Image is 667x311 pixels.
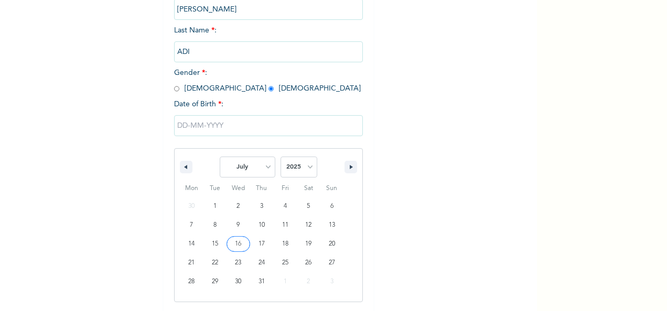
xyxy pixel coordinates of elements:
[320,253,343,272] button: 27
[297,216,320,235] button: 12
[282,216,288,235] span: 11
[203,253,227,272] button: 22
[297,235,320,253] button: 19
[236,216,240,235] span: 9
[213,197,217,216] span: 1
[329,216,335,235] span: 13
[330,197,333,216] span: 6
[305,216,311,235] span: 12
[273,216,297,235] button: 11
[235,235,241,253] span: 16
[250,253,274,272] button: 24
[180,216,203,235] button: 7
[188,235,195,253] span: 14
[260,197,263,216] span: 3
[329,253,335,272] span: 27
[174,99,223,110] span: Date of Birth :
[250,272,274,291] button: 31
[284,197,287,216] span: 4
[297,253,320,272] button: 26
[227,197,250,216] button: 2
[227,180,250,197] span: Wed
[282,235,288,253] span: 18
[250,197,274,216] button: 3
[174,69,361,92] span: Gender : [DEMOGRAPHIC_DATA] [DEMOGRAPHIC_DATA]
[297,197,320,216] button: 5
[174,27,363,55] span: Last Name :
[273,235,297,253] button: 18
[188,253,195,272] span: 21
[235,272,241,291] span: 30
[307,197,310,216] span: 5
[190,216,193,235] span: 7
[227,216,250,235] button: 9
[236,197,240,216] span: 2
[282,253,288,272] span: 25
[213,216,217,235] span: 8
[212,272,218,291] span: 29
[320,180,343,197] span: Sun
[203,216,227,235] button: 8
[320,197,343,216] button: 6
[174,41,363,62] input: Enter your last name
[259,253,265,272] span: 24
[180,253,203,272] button: 21
[273,180,297,197] span: Fri
[212,253,218,272] span: 22
[235,253,241,272] span: 23
[180,272,203,291] button: 28
[227,235,250,253] button: 16
[203,235,227,253] button: 15
[259,216,265,235] span: 10
[174,115,363,136] input: DD-MM-YYYY
[250,235,274,253] button: 17
[212,235,218,253] span: 15
[180,180,203,197] span: Mon
[250,216,274,235] button: 10
[188,272,195,291] span: 28
[297,180,320,197] span: Sat
[227,272,250,291] button: 30
[259,235,265,253] span: 17
[203,197,227,216] button: 1
[329,235,335,253] span: 20
[259,272,265,291] span: 31
[305,253,311,272] span: 26
[250,180,274,197] span: Thu
[320,216,343,235] button: 13
[227,253,250,272] button: 23
[273,197,297,216] button: 4
[305,235,311,253] span: 19
[203,272,227,291] button: 29
[273,253,297,272] button: 25
[203,180,227,197] span: Tue
[320,235,343,253] button: 20
[180,235,203,253] button: 14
